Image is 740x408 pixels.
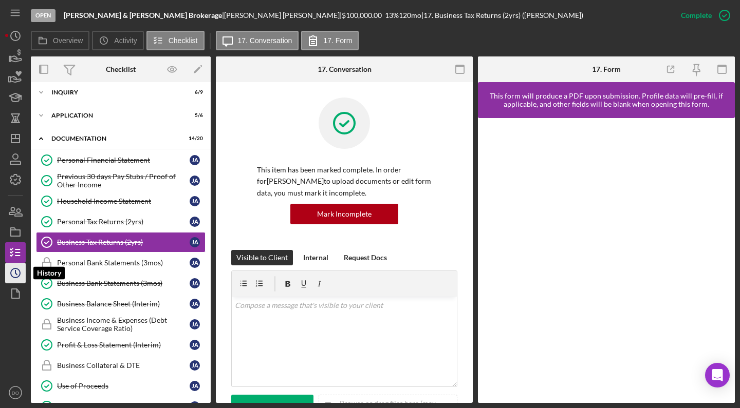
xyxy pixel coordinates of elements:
[57,341,190,349] div: Profit & Loss Statement (Interim)
[146,31,205,50] button: Checklist
[184,112,203,119] div: 5 / 6
[106,65,136,73] div: Checklist
[190,360,200,371] div: J A
[190,196,200,206] div: J A
[190,155,200,165] div: J A
[57,259,190,267] div: Personal Bank Statements (3mos)
[298,250,334,265] button: Internal
[483,92,730,108] div: This form will produce a PDF upon submission. Profile data will pre-fill, if applicable, and othe...
[323,36,352,45] label: 17. Form
[57,238,190,246] div: Business Tax Returns (2yrs)
[169,36,198,45] label: Checklist
[190,381,200,391] div: J A
[36,273,206,294] a: Business Bank Statements (3mos)JA
[190,258,200,268] div: J A
[184,89,203,95] div: 6 / 9
[57,382,190,390] div: Use of Proceeds
[190,299,200,309] div: J A
[385,11,399,20] div: 13 %
[216,31,299,50] button: 17. Conversation
[190,176,200,186] div: J A
[57,316,190,333] div: Business Income & Expenses (Debt Service Coverage Ratio)
[184,135,203,142] div: 14 / 20
[57,300,190,308] div: Business Balance Sheet (Interim)
[488,128,726,393] iframe: Lenderfit form
[36,150,206,170] a: Personal Financial StatementJA
[36,376,206,396] a: Use of ProceedsJA
[36,191,206,211] a: Household Income StatementJA
[190,319,200,329] div: J A
[190,278,200,288] div: J A
[344,250,387,265] div: Request Docs
[92,31,143,50] button: Activity
[236,250,288,265] div: Visible to Client
[671,5,735,26] button: Complete
[57,156,190,164] div: Personal Financial Statement
[36,314,206,335] a: Business Income & Expenses (Debt Service Coverage Ratio)JA
[57,172,190,189] div: Previous 30 days Pay Stubs / Proof of Other Income
[57,218,190,226] div: Personal Tax Returns (2yrs)
[317,204,372,224] div: Mark Incomplete
[36,232,206,252] a: Business Tax Returns (2yrs)JA
[303,250,328,265] div: Internal
[12,390,19,396] text: DO
[190,217,200,227] div: J A
[53,36,83,45] label: Overview
[36,355,206,376] a: Business Collateral & DTEJA
[342,11,385,20] div: $100,000.00
[57,279,190,287] div: Business Bank Statements (3mos)
[421,11,583,20] div: | 17. Business Tax Returns (2yrs) ([PERSON_NAME])
[705,363,730,387] div: Open Intercom Messenger
[36,335,206,355] a: Profit & Loss Statement (Interim)JA
[290,204,398,224] button: Mark Incomplete
[31,31,89,50] button: Overview
[51,135,177,142] div: Documentation
[257,164,432,199] p: This item has been marked complete. In order for [PERSON_NAME] to upload documents or edit form d...
[399,11,421,20] div: 120 mo
[301,31,359,50] button: 17. Form
[231,250,293,265] button: Visible to Client
[681,5,712,26] div: Complete
[51,89,177,95] div: Inquiry
[57,361,190,370] div: Business Collateral & DTE
[36,252,206,273] a: Personal Bank Statements (3mos)JA
[64,11,222,20] b: [PERSON_NAME] & [PERSON_NAME] Brokerage
[36,170,206,191] a: Previous 30 days Pay Stubs / Proof of Other IncomeJA
[592,65,621,73] div: 17. Form
[190,237,200,247] div: J A
[114,36,137,45] label: Activity
[318,65,372,73] div: 17. Conversation
[36,211,206,232] a: Personal Tax Returns (2yrs)JA
[5,382,26,403] button: DO
[238,36,292,45] label: 17. Conversation
[190,340,200,350] div: J A
[51,112,177,119] div: Application
[339,250,392,265] button: Request Docs
[57,197,190,205] div: Household Income Statement
[64,11,224,20] div: |
[224,11,342,20] div: [PERSON_NAME] [PERSON_NAME] |
[36,294,206,314] a: Business Balance Sheet (Interim)JA
[31,9,55,22] div: Open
